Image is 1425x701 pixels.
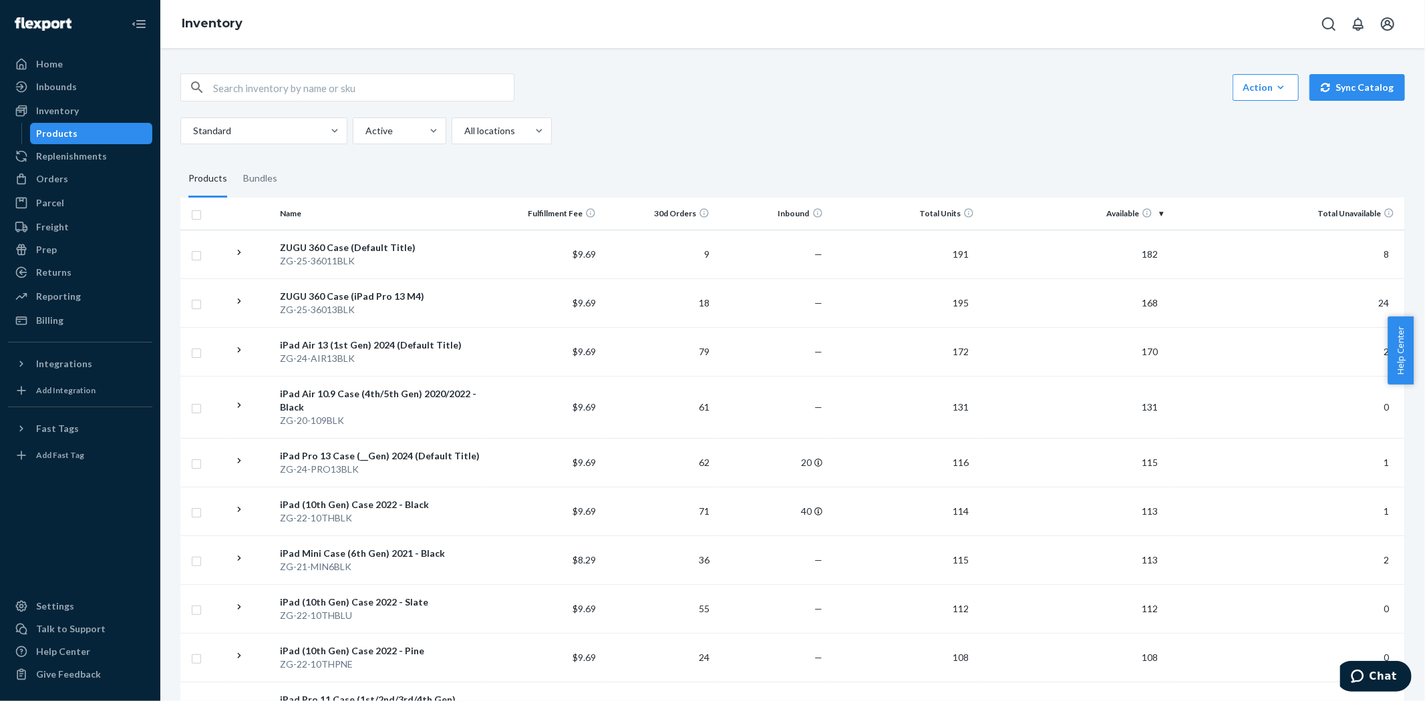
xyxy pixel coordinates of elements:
[36,290,81,303] div: Reporting
[281,547,482,560] div: iPad Mini Case (6th Gen) 2021 - Black
[182,16,243,31] a: Inventory
[1378,505,1394,517] span: 1
[573,505,596,517] span: $9.69
[281,560,482,573] div: ZG-21-MIN6BLK
[463,124,464,138] input: All locations
[8,76,152,97] a: Inbounds
[1378,401,1394,413] span: 0
[15,17,71,31] img: Flexport logo
[1136,505,1163,517] span: 113
[8,286,152,307] a: Reporting
[171,5,253,43] ol: breadcrumbs
[281,498,482,511] div: iPad (10th Gen) Case 2022 - Black
[8,353,152,375] button: Integrations
[1136,652,1163,663] span: 108
[947,297,974,308] span: 195
[601,376,715,438] td: 61
[281,338,482,352] div: iPad Air 13 (1st Gen) 2024 (Default Title)
[36,57,63,71] div: Home
[601,535,715,584] td: 36
[281,449,482,463] div: iPad Pro 13 Case (__Gen) 2024 (Default Title)
[947,603,974,614] span: 112
[36,449,84,461] div: Add Fast Tag
[715,198,828,230] th: Inbound
[1315,11,1342,37] button: Open Search Box
[947,505,974,517] span: 114
[36,314,63,327] div: Billing
[8,641,152,662] a: Help Center
[1168,198,1405,230] th: Total Unavailable
[8,239,152,260] a: Prep
[601,198,715,230] th: 30d Orders
[573,603,596,614] span: $9.69
[1388,316,1414,385] button: Help Center
[8,168,152,190] a: Orders
[8,418,152,439] button: Fast Tags
[8,380,152,401] a: Add Integration
[1373,297,1394,308] span: 24
[281,387,482,414] div: iPad Air 10.9 Case (4th/5th Gen) 2020/2022 - Black
[36,80,77,93] div: Inbounds
[573,346,596,357] span: $9.69
[488,198,601,230] th: Fulfillment Fee
[1340,661,1412,694] iframe: Opens a widget where you can chat to one of our agents
[8,53,152,75] a: Home
[573,401,596,413] span: $9.69
[364,124,365,138] input: Active
[715,487,828,535] td: 40
[281,414,482,427] div: ZG-20-109BLK
[8,445,152,466] a: Add Fast Tag
[947,457,974,468] span: 116
[947,346,974,357] span: 172
[281,658,482,671] div: ZG-22-10THPNE
[573,652,596,663] span: $9.69
[979,198,1168,230] th: Available
[281,596,482,609] div: iPad (10th Gen) Case 2022 - Slate
[281,241,482,254] div: ZUGU 360 Case (Default Title)
[815,297,823,308] span: —
[828,198,979,230] th: Total Units
[213,74,514,101] input: Search inventory by name or sku
[36,220,69,234] div: Freight
[36,668,101,681] div: Give Feedback
[188,160,227,198] div: Products
[815,603,823,614] span: —
[36,243,57,256] div: Prep
[1378,346,1394,357] span: 2
[281,644,482,658] div: iPad (10th Gen) Case 2022 - Pine
[281,290,482,303] div: ZUGU 360 Case (iPad Pro 13 M4)
[573,248,596,260] span: $9.69
[281,352,482,365] div: ZG-24-AIR13BLK
[1378,652,1394,663] span: 0
[281,303,482,316] div: ZG-25-36013BLK
[573,457,596,468] span: $9.69
[36,172,68,186] div: Orders
[36,422,79,435] div: Fast Tags
[601,438,715,487] td: 62
[1233,74,1299,101] button: Action
[1378,603,1394,614] span: 0
[126,11,152,37] button: Close Navigation
[1136,457,1163,468] span: 115
[36,645,90,658] div: Help Center
[281,511,482,525] div: ZG-22-10THBLK
[815,346,823,357] span: —
[1374,11,1401,37] button: Open account menu
[1136,603,1163,614] span: 112
[36,385,96,396] div: Add Integration
[715,438,828,487] td: 20
[947,248,974,260] span: 191
[1136,401,1163,413] span: 131
[815,652,823,663] span: —
[1136,297,1163,308] span: 168
[1136,248,1163,260] span: 182
[275,198,488,230] th: Name
[8,262,152,283] a: Returns
[36,196,64,210] div: Parcel
[37,127,78,140] div: Products
[601,584,715,633] td: 55
[947,401,974,413] span: 131
[947,554,974,565] span: 115
[1136,346,1163,357] span: 170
